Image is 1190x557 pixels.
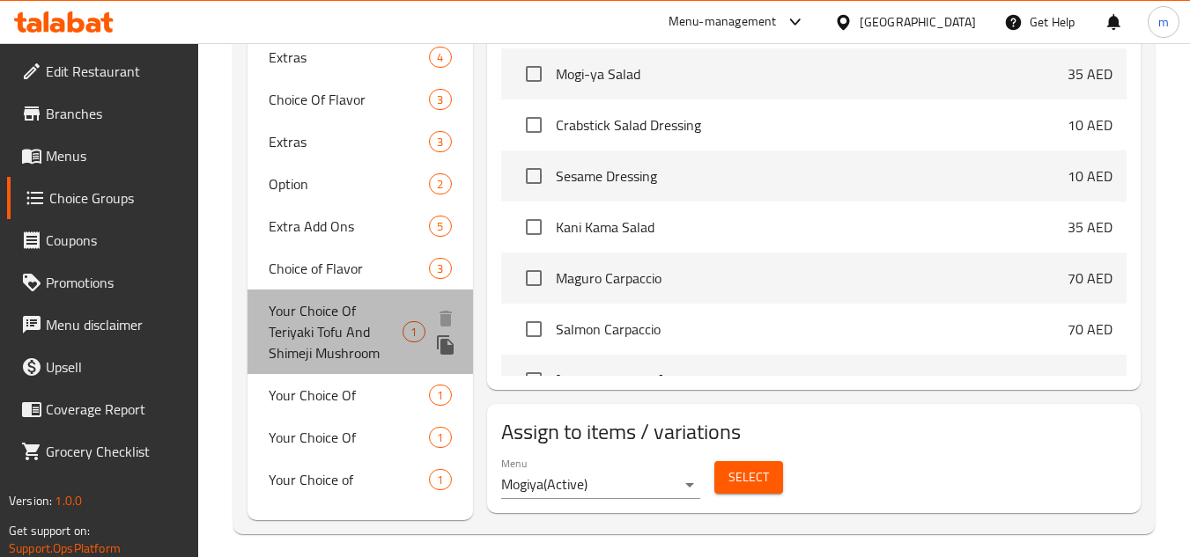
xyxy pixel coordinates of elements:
span: m [1158,12,1169,32]
div: Choices [429,131,451,152]
span: Edit Restaurant [46,61,185,82]
span: Maguro Carpaccio [556,268,1068,289]
span: Upsell [46,356,185,377]
div: Choices [403,321,425,342]
a: Promotions [7,261,199,304]
span: 1 [403,324,424,341]
h2: Assign to items / variations [501,418,1127,446]
span: Select choice [515,209,552,246]
div: Your Choice Of Teriyaki Tofu And Shimeji Mushroom1deleteduplicate [248,289,472,374]
span: Extras [269,131,429,152]
span: 4 [430,49,450,66]
span: Option [269,173,429,194]
span: Promotions [46,272,185,293]
span: [PERSON_NAME] [556,370,1068,391]
span: Mogi-ya Salad [556,63,1068,84]
span: 1.0.0 [55,489,82,512]
div: Menu-management [669,11,777,33]
span: Menu disclaimer [46,314,185,335]
span: Select choice [515,260,552,297]
span: Extra Add Ons [269,216,429,237]
span: Get support on: [9,519,90,542]
span: Salmon Carpaccio [556,319,1068,340]
span: 3 [430,260,450,277]
div: Your Choice of1 [248,458,472,501]
button: delete [432,305,459,332]
a: Coupons [7,219,199,261]
div: Choices [429,47,451,68]
p: 10 AED [1068,165,1112,187]
span: Kani Kama Salad [556,216,1068,238]
span: Select choice [515,106,552,143]
div: Choice Of Flavor3 [248,78,472,121]
p: 70 AED [1068,319,1112,340]
a: Edit Restaurant [7,50,199,92]
span: Extras [269,47,429,68]
div: Your Choice Of1 [248,416,472,458]
p: 25 AED [1068,370,1112,391]
span: Sesame Dressing [556,165,1068,187]
div: Extras4 [248,36,472,78]
span: 1 [430,472,450,488]
span: 1 [430,429,450,446]
button: Select [714,461,783,494]
div: Choice of Flavor3 [248,247,472,289]
span: Select choice [515,55,552,92]
span: Select choice [515,362,552,399]
div: [GEOGRAPHIC_DATA] [860,12,976,32]
div: Choices [429,427,451,448]
a: Coverage Report [7,388,199,430]
a: Menu disclaimer [7,304,199,346]
span: Select choice [515,311,552,348]
span: Your Choice Of [269,427,429,448]
button: duplicate [432,332,459,358]
span: Version: [9,489,52,512]
div: Extras3 [248,121,472,163]
span: Your Choice of [269,469,429,490]
a: Choice Groups [7,177,199,219]
div: Extra Add Ons5 [248,205,472,247]
div: Choices [429,89,451,110]
div: Mogiya(Active) [501,471,700,499]
span: Select [728,466,769,488]
div: Your Choice Of1 [248,374,472,416]
span: 1 [430,387,450,404]
span: Crabstick Salad Dressing [556,114,1068,136]
span: Choice Of Flavor [269,89,429,110]
span: Your Choice Of Teriyaki Tofu And Shimeji Mushroom [269,300,403,363]
span: Select choice [515,158,552,194]
div: Choices [429,469,451,490]
p: 70 AED [1068,268,1112,289]
div: Choices [429,173,451,194]
span: 2 [430,176,450,193]
span: 3 [430,134,450,150]
div: Choices [429,216,451,237]
span: Menus [46,145,185,166]
span: Coupons [46,230,185,251]
a: Branches [7,92,199,135]
a: Upsell [7,346,199,388]
span: Grocery Checklist [46,441,185,462]
p: 10 AED [1068,114,1112,136]
span: Coverage Report [46,399,185,420]
span: Branches [46,103,185,124]
span: Choice Groups [49,187,185,209]
span: Your Choice Of [269,385,429,406]
div: Choices [429,385,451,406]
a: Menus [7,135,199,177]
p: 35 AED [1068,216,1112,238]
span: Choice of Flavor [269,258,429,279]
label: Menu [501,458,527,468]
a: Grocery Checklist [7,430,199,473]
span: 5 [430,218,450,235]
span: 3 [430,92,450,108]
p: 35 AED [1068,63,1112,84]
div: Option2 [248,163,472,205]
